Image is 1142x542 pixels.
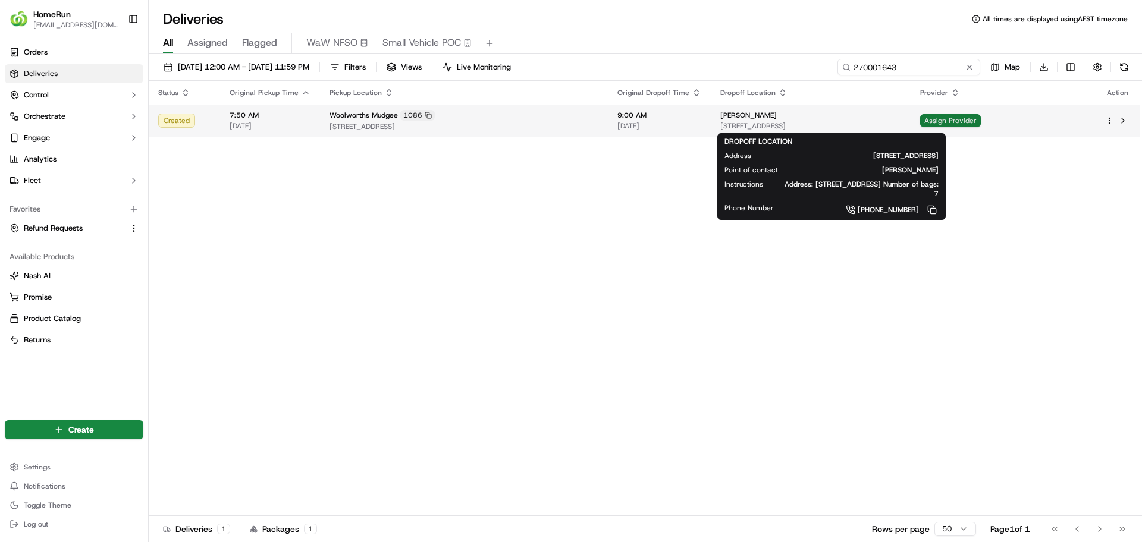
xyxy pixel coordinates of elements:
span: Views [401,62,422,73]
span: [STREET_ADDRESS] [330,122,598,131]
span: 7:50 AM [230,111,310,120]
button: Refund Requests [5,219,143,238]
span: Flagged [242,36,277,50]
span: Notifications [24,481,65,491]
a: Returns [10,335,139,345]
span: Returns [24,335,51,345]
div: Start new chat [40,114,195,125]
span: Orders [24,47,48,58]
input: Type to search [837,59,980,75]
button: Nash AI [5,266,143,285]
button: Fleet [5,171,143,190]
span: Pickup Location [330,88,382,97]
a: Refund Requests [10,223,124,234]
span: DROPOFF LOCATION [724,137,792,146]
div: Available Products [5,247,143,266]
span: All times are displayed using AEST timezone [983,14,1128,24]
span: Nash AI [24,270,51,281]
a: [PHONE_NUMBER] [793,203,939,216]
span: Assigned [187,36,228,50]
a: Nash AI [10,270,139,281]
span: Fleet [24,175,41,186]
button: Log out [5,516,143,532]
span: Phone Number [724,203,774,213]
div: Packages [250,523,317,535]
span: [PHONE_NUMBER] [858,205,919,215]
span: Live Monitoring [457,62,511,73]
a: 💻API Documentation [96,168,196,189]
span: Map [1005,62,1020,73]
button: [DATE] 12:00 AM - [DATE] 11:59 PM [158,59,315,75]
button: Control [5,86,143,105]
div: Favorites [5,200,143,219]
span: Small Vehicle POC [382,36,461,50]
span: [DATE] [230,121,310,131]
span: Log out [24,519,48,529]
span: Instructions [724,179,763,189]
span: Filters [344,62,366,73]
a: Promise [10,292,139,302]
button: Toggle Theme [5,497,143,513]
span: Create [68,424,94,436]
span: Dropoff Location [720,88,776,97]
span: Provider [920,88,948,97]
div: Page 1 of 1 [990,523,1030,535]
span: [DATE] [617,121,701,131]
span: Settings [24,462,51,472]
span: Product Catalog [24,313,81,324]
span: [PERSON_NAME] [720,111,777,120]
h1: Deliveries [163,10,224,29]
button: Views [381,59,427,75]
a: 📗Knowledge Base [7,168,96,189]
span: Original Dropoff Time [617,88,689,97]
span: [STREET_ADDRESS] [770,151,939,160]
button: [EMAIL_ADDRESS][DOMAIN_NAME] [33,20,118,30]
span: Address [724,151,751,160]
button: Returns [5,330,143,349]
img: Nash [12,12,36,36]
span: Analytics [24,154,57,165]
button: HomeRun [33,8,71,20]
input: Got a question? Start typing here... [31,77,214,89]
button: Settings [5,459,143,475]
span: Promise [24,292,52,302]
span: [PERSON_NAME] [797,165,939,175]
span: Knowledge Base [24,172,91,184]
button: Live Monitoring [437,59,516,75]
div: 1 [304,524,317,534]
span: [STREET_ADDRESS] [720,121,901,131]
button: Filters [325,59,371,75]
div: 💻 [101,174,110,183]
div: Action [1105,88,1130,97]
div: 1086 [400,110,435,121]
span: Toggle Theme [24,500,71,510]
span: Assign Provider [920,114,981,127]
span: WaW NFSO [306,36,357,50]
span: 9:00 AM [617,111,701,120]
a: Powered byPylon [84,201,144,210]
a: Analytics [5,150,143,169]
button: HomeRunHomeRun[EMAIL_ADDRESS][DOMAIN_NAME] [5,5,123,33]
a: Deliveries [5,64,143,83]
button: Map [985,59,1025,75]
span: All [163,36,173,50]
span: Deliveries [24,68,58,79]
button: Create [5,420,143,439]
img: HomeRun [10,10,29,29]
div: Deliveries [163,523,230,535]
button: Promise [5,288,143,307]
span: Orchestrate [24,111,65,122]
button: Refresh [1116,59,1132,75]
span: [DATE] 12:00 AM - [DATE] 11:59 PM [178,62,309,73]
span: Original Pickup Time [230,88,299,97]
span: Pylon [118,201,144,210]
span: Address: [STREET_ADDRESS] Number of bags: 7 [782,179,939,198]
a: Product Catalog [10,313,139,324]
div: We're available if you need us! [40,125,150,135]
a: Orders [5,43,143,62]
button: Notifications [5,478,143,494]
button: Orchestrate [5,107,143,126]
span: Refund Requests [24,223,83,234]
